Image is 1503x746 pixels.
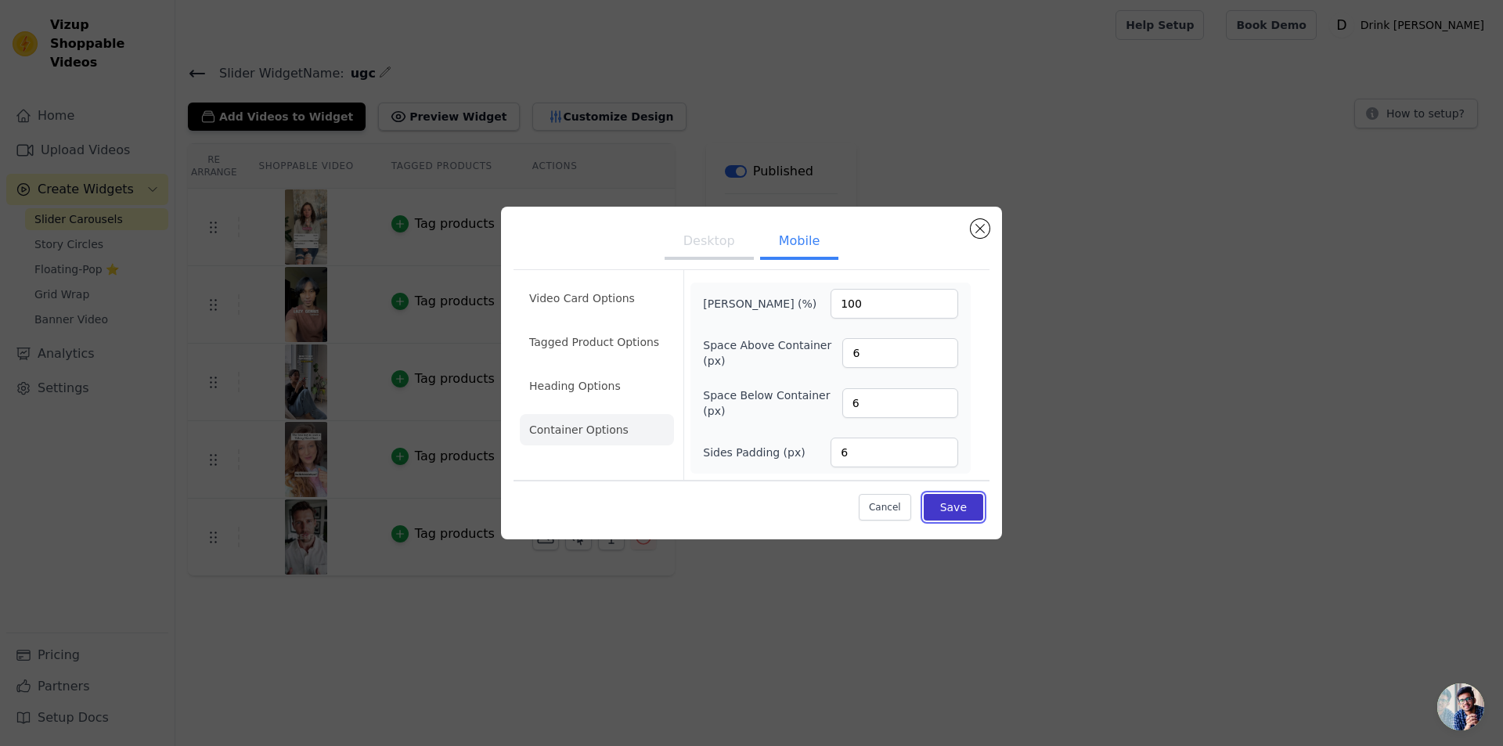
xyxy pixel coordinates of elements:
button: Save [924,494,983,521]
li: Container Options [520,414,674,445]
li: Tagged Product Options [520,326,674,358]
li: Heading Options [520,370,674,402]
label: Space Below Container (px) [703,387,842,419]
div: Open chat [1437,683,1484,730]
label: Sides Padding (px) [703,445,805,460]
button: Desktop [665,225,754,260]
label: Space Above Container (px) [703,337,842,369]
button: Close modal [971,219,989,238]
button: Cancel [859,494,911,521]
label: [PERSON_NAME] (%) [703,296,816,312]
li: Video Card Options [520,283,674,314]
button: Mobile [760,225,838,260]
